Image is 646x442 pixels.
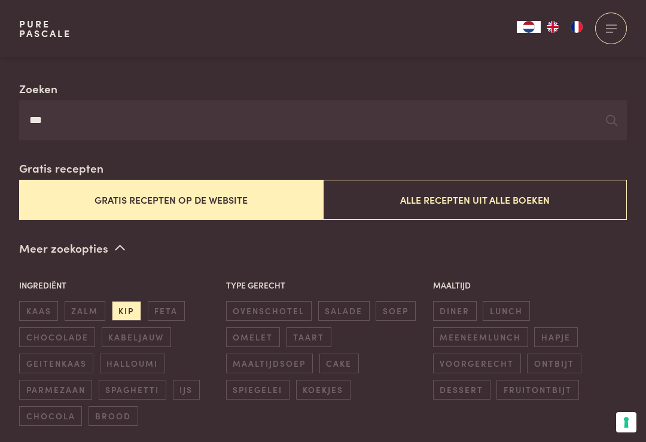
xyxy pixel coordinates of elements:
span: maaltijdsoep [226,354,313,373]
p: Type gerecht [226,279,420,291]
ul: Language list [541,21,589,33]
span: halloumi [100,354,165,373]
span: voorgerecht [433,354,521,373]
label: Zoeken [19,80,57,97]
span: ovenschotel [226,301,312,321]
span: taart [287,327,331,347]
span: lunch [483,301,529,321]
span: feta [148,301,185,321]
a: FR [565,21,589,33]
span: soep [376,301,415,321]
span: kaas [19,301,58,321]
a: EN [541,21,565,33]
button: Gratis recepten op de website [19,180,323,220]
span: kabeljauw [102,327,171,347]
span: geitenkaas [19,354,93,373]
p: Maaltijd [433,279,627,291]
p: Ingrediënt [19,279,214,291]
div: Language [517,21,541,33]
span: chocolade [19,327,95,347]
aside: Language selected: Nederlands [517,21,589,33]
span: fruitontbijt [496,380,578,400]
span: cake [319,354,359,373]
button: Uw voorkeuren voor toestemming voor trackingtechnologieën [616,412,636,432]
span: hapje [534,327,577,347]
span: chocola [19,406,82,426]
a: PurePascale [19,19,71,38]
span: diner [433,301,477,321]
span: koekjes [296,380,351,400]
span: zalm [65,301,105,321]
span: kip [112,301,141,321]
span: spiegelei [226,380,290,400]
button: Alle recepten uit alle boeken [323,180,627,220]
p: Meer zoekopties [19,239,125,257]
span: meeneemlunch [433,327,528,347]
span: dessert [433,380,490,400]
span: salade [318,301,370,321]
span: ijs [173,380,200,400]
span: brood [89,406,138,426]
label: Gratis recepten [19,159,103,177]
span: ontbijt [527,354,581,373]
a: NL [517,21,541,33]
span: spaghetti [99,380,166,400]
span: parmezaan [19,380,92,400]
span: omelet [226,327,280,347]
